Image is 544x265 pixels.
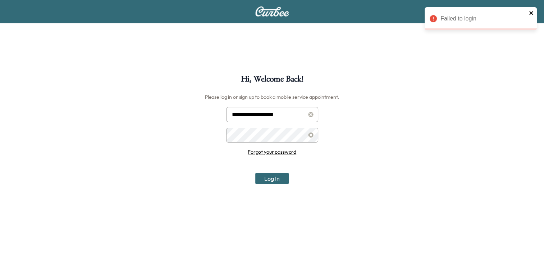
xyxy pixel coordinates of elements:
[440,14,527,23] div: Failed to login
[255,6,289,17] img: Curbee Logo
[248,149,296,155] a: Forgot your password
[205,91,339,103] h6: Please log in or sign up to book a mobile service appointment.
[241,75,303,87] h1: Hi, Welcome Back!
[529,10,534,16] button: close
[255,173,289,184] button: Log In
